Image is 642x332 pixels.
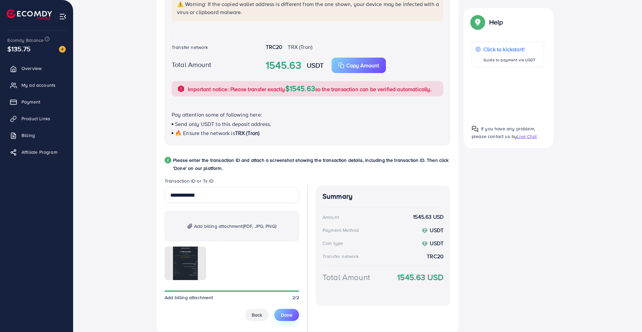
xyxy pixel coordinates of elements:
p: Copy Amount [346,61,379,69]
img: coin [422,241,428,247]
button: Done [274,309,299,321]
span: TRX (Tron) [235,129,260,137]
strong: 1545.63 USD [397,271,444,283]
strong: USDT [307,60,324,70]
span: If you have any problem, please contact us by [472,125,535,140]
a: Payment [5,95,68,109]
p: Important notice: Please transfer exactly so the transaction can be verified automatically. [188,84,432,93]
span: Billing [21,132,35,139]
img: coin [422,228,428,234]
a: Overview [5,62,68,75]
span: Payment [21,98,40,105]
iframe: Chat [614,302,637,327]
span: 🔥 Ensure the network is [175,129,235,137]
p: Guide to payment via USDT [483,56,535,64]
img: Popup guide [472,126,478,132]
img: alert [177,85,185,93]
legend: Transaction ID or Tx ID [165,178,299,187]
p: Click to kickstart! [483,45,535,53]
div: Total Amount [323,271,370,283]
img: logo [7,9,52,20]
div: Payment Method [323,227,359,234]
span: Back [252,312,262,318]
p: Please enter the transaction ID and attach a screenshot showing the transaction details, includin... [173,156,450,172]
span: Affiliate Program [21,149,57,155]
img: image [59,46,66,53]
label: Total Amount [172,60,211,69]
span: Product Links [21,115,50,122]
img: img [187,223,192,229]
span: My ad accounts [21,82,56,88]
span: Ecomdy Balance [7,37,44,44]
span: $1545.63 [285,83,315,93]
p: Send only USDT to this deposit address. [172,120,443,128]
strong: USDT [430,240,444,247]
div: Transfer network [323,253,359,260]
a: Billing [5,129,68,142]
span: Live Chat [517,133,537,140]
a: Product Links [5,112,68,125]
button: Back [245,309,269,321]
h4: Summary [323,192,444,201]
strong: TRC20 [266,43,283,51]
button: Copy Amount [332,58,386,73]
p: Help [489,18,503,26]
span: Done [281,312,292,318]
strong: 1545.63 USD [413,213,444,221]
label: Transfer network [172,44,208,51]
a: My ad accounts [5,78,68,92]
span: Add billing attachment [194,222,276,230]
p: Pay attention some of following here: [172,111,443,119]
span: 2/2 [292,294,299,301]
img: Popup guide [472,16,484,28]
img: menu [59,13,67,20]
img: img uploaded [173,247,198,280]
span: TRX (Tron) [288,43,312,51]
a: Affiliate Program [5,145,68,159]
span: Overview [21,65,42,72]
div: Coin type [323,240,343,247]
div: 2 [165,157,171,163]
span: $135.75 [7,44,31,54]
span: (PDF, JPG, PNG) [243,223,276,229]
strong: USDT [430,226,444,234]
strong: 1545.63 [266,58,301,73]
strong: TRC20 [427,253,444,260]
span: Add billing attachment [165,294,213,301]
div: Amount [323,214,339,220]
